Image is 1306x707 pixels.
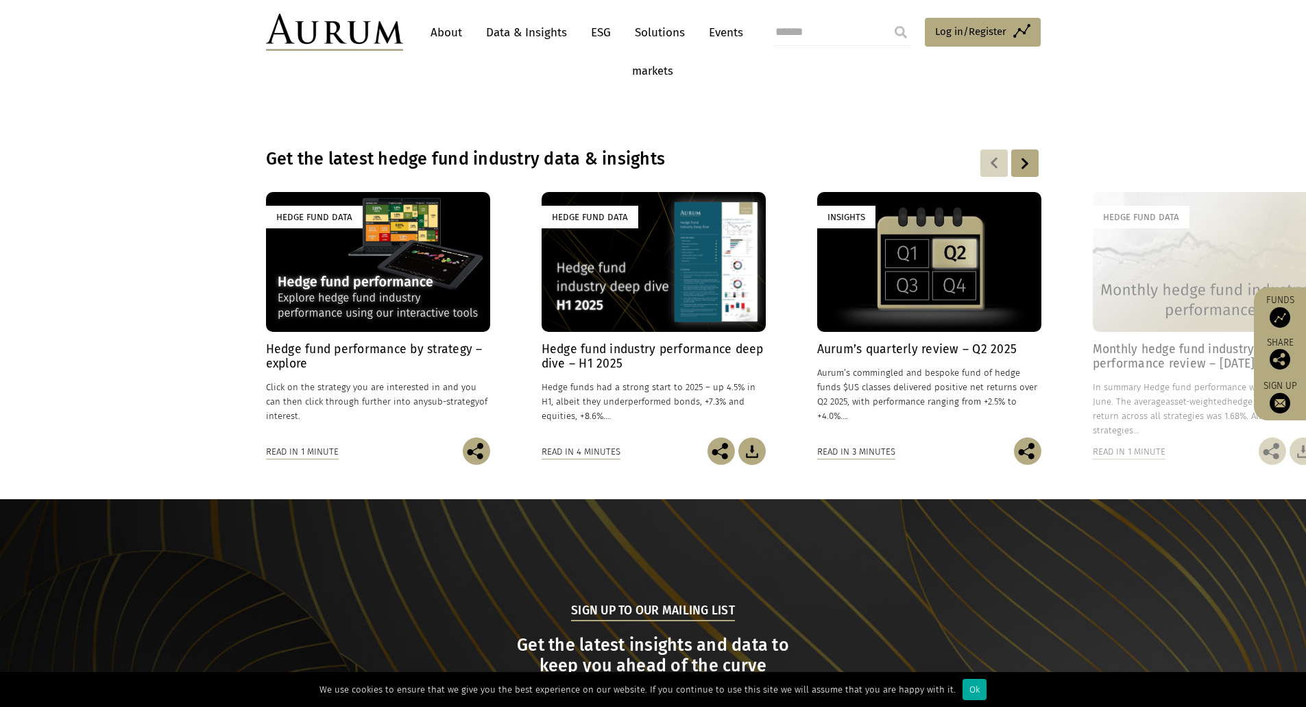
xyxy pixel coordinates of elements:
div: Share [1261,338,1299,370]
img: Share this post [708,438,735,465]
h3: Get the latest hedge fund industry data & insights [266,149,864,169]
div: Insights [817,206,875,228]
span: sub-strategy [428,396,479,407]
a: Log in/Register [925,18,1041,47]
img: Download Article [738,438,766,465]
div: Hedge Fund Data [542,206,638,228]
a: Events [702,20,743,45]
a: Hedge Fund Data Hedge fund industry performance deep dive – H1 2025 Hedge funds had a strong star... [542,192,766,438]
p: Click on the strategy you are interested in and you can then click through further into any of in... [266,380,490,423]
div: Ok [963,679,987,700]
input: Submit [887,19,915,46]
a: Solutions [628,20,692,45]
a: Sign up [1261,380,1299,414]
img: Share this post [1259,438,1286,465]
div: Hedge Fund Data [266,206,363,228]
a: Hedge Fund Data Hedge fund performance by strategy – explore Click on the strategy you are intere... [266,192,490,438]
img: Share this post [1014,438,1041,465]
h4: Hedge fund performance by strategy – explore [266,342,490,371]
img: Access Funds [1270,307,1290,328]
div: Read in 1 minute [1093,444,1165,459]
img: Sign up to our newsletter [1270,393,1290,414]
a: Insights Aurum’s quarterly review – Q2 2025 Aurum’s commingled and bespoke fund of hedge funds $U... [817,192,1041,438]
h4: Hedge fund industry performance deep dive – H1 2025 [542,342,766,371]
h4: Aurum’s quarterly review – Q2 2025 [817,342,1041,357]
div: Read in 4 minutes [542,444,620,459]
p: Aurum’s commingled and bespoke fund of hedge funds $US classes delivered positive net returns ove... [817,366,1041,424]
img: Share this post [463,438,490,465]
h3: Get the latest insights and data to keep you ahead of the curve [267,635,1039,676]
h5: Sign up to our mailing list [571,602,735,621]
div: Hedge Fund Data [1093,206,1189,228]
span: Log in/Register [935,23,1006,40]
a: Funds [1261,294,1299,328]
span: asset-weighted [1165,396,1227,407]
div: Read in 3 minutes [817,444,895,459]
a: About [424,20,469,45]
a: Data & Insights [479,20,574,45]
img: Aurum [266,14,403,51]
p: Hedge funds had a strong start to 2025 – up 4.5% in H1, albeit they underperformed bonds, +7.3% a... [542,380,766,423]
a: ESG [584,20,618,45]
strong: Capital protection during turbulent markets [606,28,700,77]
img: Share this post [1270,349,1290,370]
div: Read in 1 minute [266,444,339,459]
